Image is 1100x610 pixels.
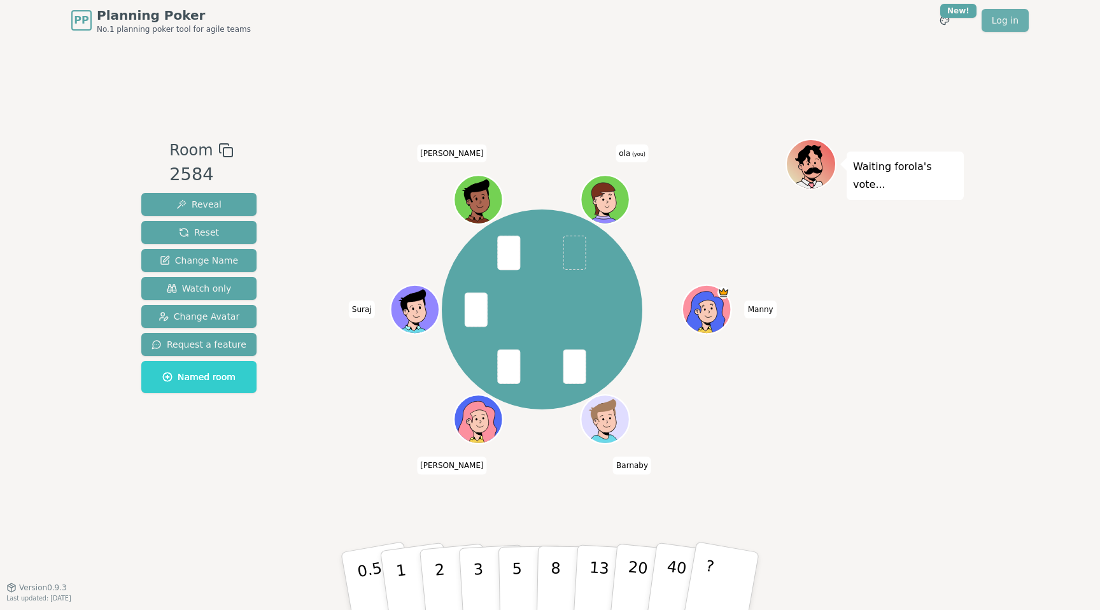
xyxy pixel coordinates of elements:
[982,9,1029,32] a: Log in
[74,13,88,28] span: PP
[6,595,71,602] span: Last updated: [DATE]
[616,145,649,162] span: Click to change your name
[349,301,375,318] span: Click to change your name
[97,24,251,34] span: No.1 planning poker tool for agile teams
[417,145,487,162] span: Click to change your name
[162,371,236,383] span: Named room
[160,254,238,267] span: Change Name
[169,139,213,162] span: Room
[6,583,67,593] button: Version0.9.3
[169,162,233,188] div: 2584
[97,6,251,24] span: Planning Poker
[141,221,257,244] button: Reset
[176,198,222,211] span: Reveal
[167,282,232,295] span: Watch only
[159,310,240,323] span: Change Avatar
[613,457,651,474] span: Click to change your name
[630,152,645,157] span: (you)
[141,277,257,300] button: Watch only
[141,249,257,272] button: Change Name
[141,305,257,328] button: Change Avatar
[853,158,957,194] p: Waiting for ola 's vote...
[71,6,251,34] a: PPPlanning PokerNo.1 planning poker tool for agile teams
[933,9,956,32] button: New!
[417,457,487,474] span: Click to change your name
[141,361,257,393] button: Named room
[179,226,219,239] span: Reset
[717,287,730,299] span: Manny is the host
[582,177,628,223] button: Click to change your avatar
[141,333,257,356] button: Request a feature
[940,4,977,18] div: New!
[152,338,246,351] span: Request a feature
[745,301,777,318] span: Click to change your name
[19,583,67,593] span: Version 0.9.3
[141,193,257,216] button: Reveal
